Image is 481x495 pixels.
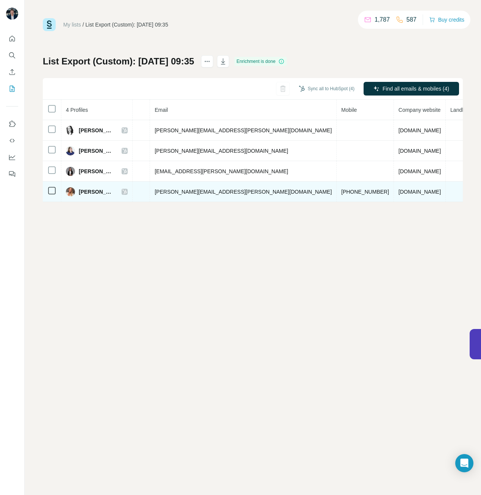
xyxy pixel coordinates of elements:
[155,148,288,154] span: [PERSON_NAME][EMAIL_ADDRESS][DOMAIN_NAME]
[79,188,114,196] span: [PERSON_NAME]
[429,14,464,25] button: Buy credits
[294,83,360,94] button: Sync all to HubSpot (4)
[398,168,441,174] span: [DOMAIN_NAME]
[66,146,75,155] img: Avatar
[383,85,449,92] span: Find all emails & mobiles (4)
[398,127,441,133] span: [DOMAIN_NAME]
[83,21,84,28] li: /
[341,107,357,113] span: Mobile
[155,168,288,174] span: [EMAIL_ADDRESS][PERSON_NAME][DOMAIN_NAME]
[6,49,18,62] button: Search
[6,82,18,96] button: My lists
[79,147,114,155] span: [PERSON_NAME]
[201,55,213,67] button: actions
[155,127,332,133] span: [PERSON_NAME][EMAIL_ADDRESS][PERSON_NAME][DOMAIN_NAME]
[6,65,18,79] button: Enrich CSV
[341,189,389,195] span: [PHONE_NUMBER]
[66,187,75,196] img: Avatar
[6,117,18,131] button: Use Surfe on LinkedIn
[450,107,470,113] span: Landline
[398,189,441,195] span: [DOMAIN_NAME]
[79,168,114,175] span: [PERSON_NAME]
[6,32,18,45] button: Quick start
[86,21,168,28] div: List Export (Custom): [DATE] 09:35
[63,22,81,28] a: My lists
[6,150,18,164] button: Dashboard
[6,134,18,147] button: Use Surfe API
[66,107,88,113] span: 4 Profiles
[6,8,18,20] img: Avatar
[66,126,75,135] img: Avatar
[364,82,459,96] button: Find all emails & mobiles (4)
[43,18,56,31] img: Surfe Logo
[398,107,440,113] span: Company website
[406,15,417,24] p: 587
[234,57,287,66] div: Enrichment is done
[43,55,194,67] h1: List Export (Custom): [DATE] 09:35
[155,189,332,195] span: [PERSON_NAME][EMAIL_ADDRESS][PERSON_NAME][DOMAIN_NAME]
[79,127,114,134] span: [PERSON_NAME]
[155,107,168,113] span: Email
[455,454,473,472] div: Open Intercom Messenger
[66,167,75,176] img: Avatar
[6,167,18,181] button: Feedback
[398,148,441,154] span: [DOMAIN_NAME]
[375,15,390,24] p: 1,787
